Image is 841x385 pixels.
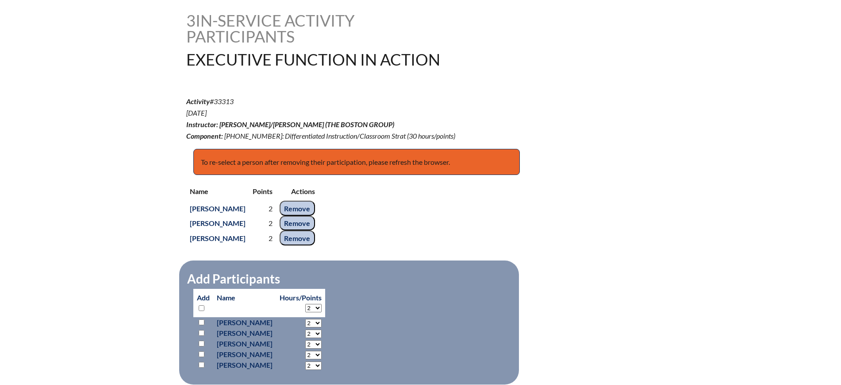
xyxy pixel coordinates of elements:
[186,132,223,140] b: Component:
[186,11,196,30] span: 3
[186,96,498,142] p: #33313
[249,230,276,245] td: 2
[217,328,273,338] p: [PERSON_NAME]
[217,360,273,370] p: [PERSON_NAME]
[186,232,249,244] a: [PERSON_NAME]
[186,109,207,117] span: [DATE]
[186,51,477,67] h1: Executive Function in Action
[193,149,520,175] p: To re-select a person after removing their participation, please refresh the browser.
[219,120,394,128] span: [PERSON_NAME]/[PERSON_NAME] (The Boston Group)
[249,216,276,231] td: 2
[253,186,273,197] p: Points
[217,317,273,328] p: [PERSON_NAME]
[280,230,315,245] input: Remove
[407,132,455,140] span: (30 hours/points)
[190,186,246,197] p: Name
[197,292,210,314] p: Add
[186,202,249,214] a: [PERSON_NAME]
[280,186,315,197] p: Actions
[280,292,322,303] p: Hours/Points
[217,338,273,349] p: [PERSON_NAME]
[217,292,273,303] p: Name
[224,132,406,140] span: [PHONE_NUMBER]: Differentiated Instruction/Classroom Strat
[186,12,365,44] h1: In-service Activity Participants
[186,120,218,128] b: Instructor:
[186,97,210,105] b: Activity
[186,217,249,229] a: [PERSON_NAME]
[186,271,281,286] legend: Add Participants
[249,201,276,216] td: 2
[280,201,315,216] input: Remove
[280,216,315,231] input: Remove
[217,349,273,360] p: [PERSON_NAME]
